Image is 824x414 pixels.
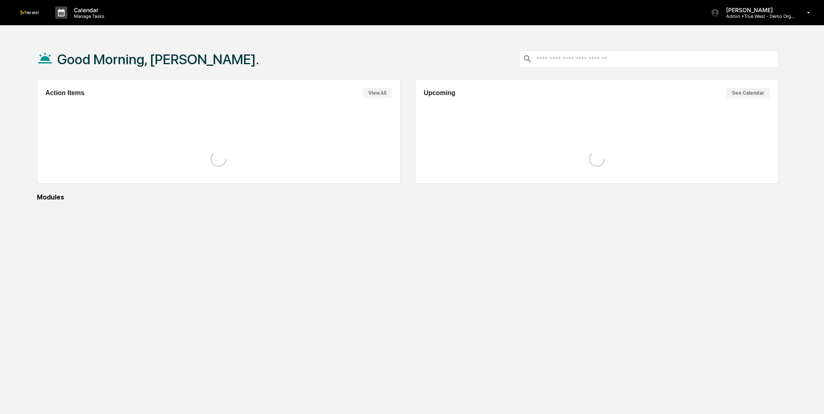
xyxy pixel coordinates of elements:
h2: Action Items [45,89,84,97]
h1: Good Morning, [PERSON_NAME]. [57,51,259,67]
button: See Calendar [726,88,770,98]
img: logo [19,11,39,14]
h2: Upcoming [424,89,455,97]
p: Manage Tasks [67,13,108,19]
div: Modules [37,193,779,201]
p: Admin • True West - Demo Organization [720,13,795,19]
p: Calendar [67,7,108,13]
button: View All [363,88,392,98]
p: [PERSON_NAME] [720,7,795,13]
